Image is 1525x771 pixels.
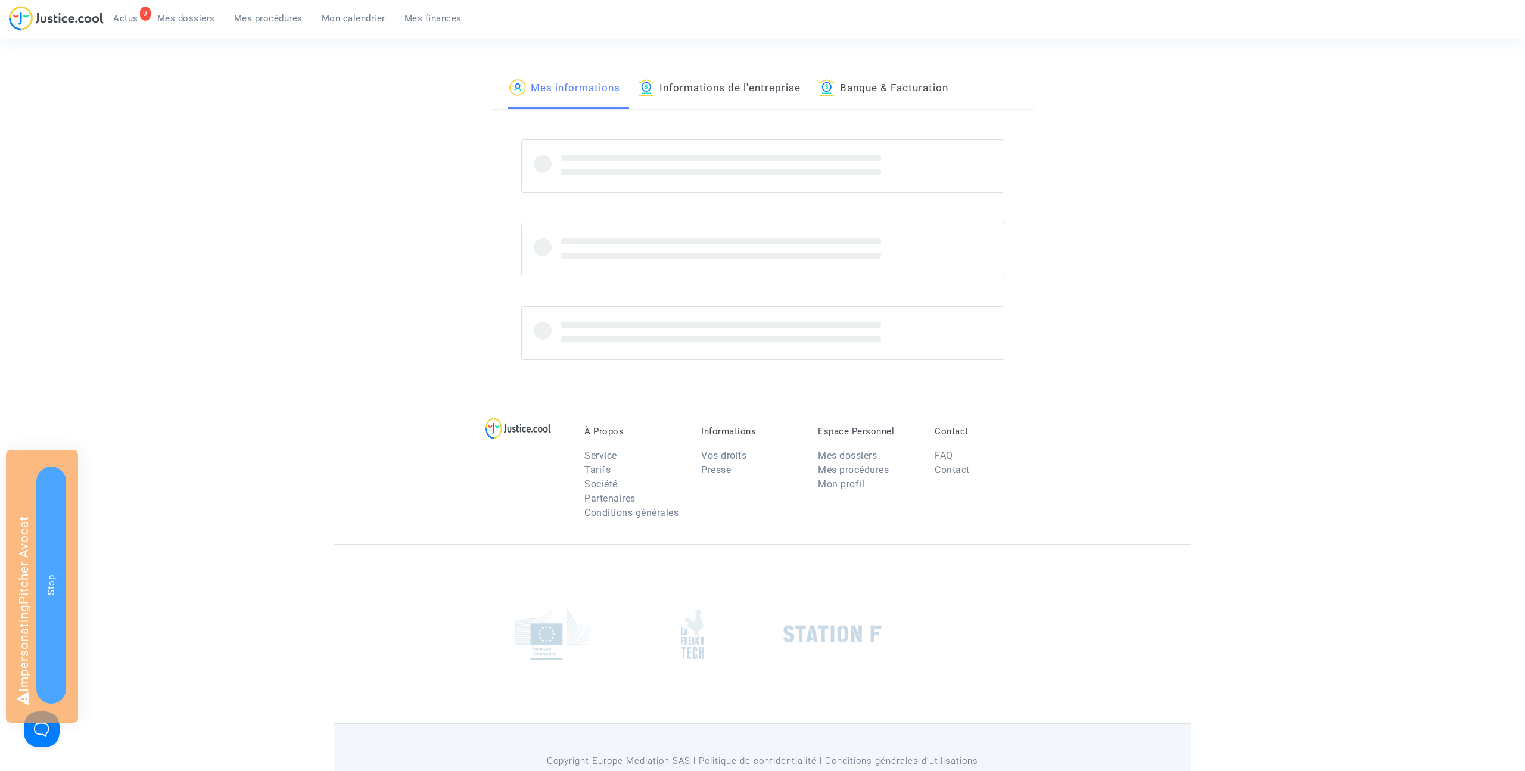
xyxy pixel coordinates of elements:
a: Mon calendrier [312,10,395,27]
img: logo-lg.svg [485,418,552,439]
a: Mes procédures [225,10,312,27]
span: Actus [113,13,138,24]
img: europe_commision.png [515,608,590,660]
img: jc-logo.svg [9,6,104,30]
a: Presse [701,464,731,475]
a: Mes informations [509,69,620,109]
a: Partenaires [584,493,636,504]
a: 9Actus [104,10,148,27]
div: Impersonating [6,450,78,723]
a: Contact [935,464,970,475]
a: FAQ [935,450,953,461]
p: Espace Personnel [818,426,917,437]
p: Contact [935,426,1034,437]
a: Service [584,450,617,461]
div: 9 [140,7,151,21]
a: Société [584,478,618,490]
a: Vos droits [701,450,746,461]
span: Mes finances [404,13,462,24]
a: Mes procédures [818,464,889,475]
a: Tarifs [584,464,611,475]
p: Informations [701,426,800,437]
img: icon-banque.svg [638,79,655,96]
iframe: Help Scout Beacon - Open [24,711,60,747]
a: Mes dossiers [818,450,877,461]
span: Mon calendrier [322,13,385,24]
a: Mes finances [395,10,471,27]
img: french_tech.png [681,609,704,660]
img: icon-banque.svg [818,79,835,96]
a: Mes dossiers [148,10,225,27]
span: Mes dossiers [157,13,215,24]
span: Stop [46,574,57,595]
img: icon-passager.svg [509,79,526,96]
img: stationf.png [783,625,882,643]
p: Copyright Europe Mediation SAS l Politique de confidentialité l Conditions générales d’utilisa... [491,754,1034,769]
a: Conditions générales [584,507,679,518]
a: Banque & Facturation [818,69,948,109]
p: À Propos [584,426,683,437]
span: Mes procédures [234,13,303,24]
a: Informations de l'entreprise [638,69,801,109]
a: Mon profil [818,478,864,490]
button: Stop [36,467,66,704]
